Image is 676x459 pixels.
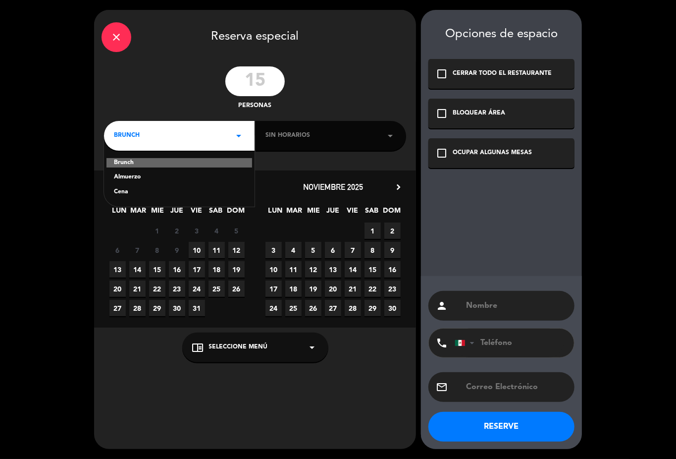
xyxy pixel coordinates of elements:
div: CERRAR TODO EL RESTAURANTE [453,69,552,79]
span: 5 [228,223,245,239]
span: 28 [345,300,361,316]
span: 8 [364,242,381,258]
span: 31 [189,300,205,316]
span: 22 [149,281,165,297]
div: Brunch [106,158,252,168]
span: 21 [345,281,361,297]
div: BLOQUEAR ÁREA [453,109,505,118]
span: Seleccione Menú [209,343,268,352]
span: 5 [305,242,321,258]
span: 7 [129,242,146,258]
span: DOM [383,205,399,221]
span: 24 [189,281,205,297]
span: 24 [265,300,282,316]
span: 27 [109,300,126,316]
input: 0 [225,66,285,96]
span: 20 [109,281,126,297]
span: 6 [109,242,126,258]
span: VIE [344,205,361,221]
span: MAR [130,205,147,221]
span: SAB [208,205,224,221]
span: 11 [285,261,302,278]
span: 10 [265,261,282,278]
span: 15 [364,261,381,278]
span: JUE [325,205,341,221]
div: Cena [114,187,245,197]
span: 7 [345,242,361,258]
i: close [110,31,122,43]
span: 19 [228,261,245,278]
span: 8 [149,242,165,258]
span: 11 [208,242,225,258]
span: 6 [325,242,341,258]
span: MAR [286,205,303,221]
span: 21 [129,281,146,297]
span: DOM [227,205,243,221]
span: 17 [189,261,205,278]
span: 17 [265,281,282,297]
div: Reserva especial [94,10,416,61]
span: 25 [208,281,225,297]
i: chevron_right [393,182,404,192]
span: 12 [228,242,245,258]
span: 2 [169,223,185,239]
div: Mexico (México): +52 [455,329,478,357]
span: 30 [169,300,185,316]
input: Nombre [465,299,567,313]
span: LUN [111,205,127,221]
i: arrow_drop_down [307,342,318,353]
i: email [436,381,448,393]
i: check_box_outline_blank [436,108,448,119]
span: 27 [325,300,341,316]
span: 22 [364,281,381,297]
i: phone [436,337,448,349]
span: 26 [305,300,321,316]
span: 28 [129,300,146,316]
input: Teléfono [455,329,564,357]
span: 25 [285,300,302,316]
span: 29 [364,300,381,316]
span: 18 [285,281,302,297]
span: 1 [364,223,381,239]
span: 23 [169,281,185,297]
span: 18 [208,261,225,278]
span: 14 [129,261,146,278]
span: 26 [228,281,245,297]
span: 4 [208,223,225,239]
i: arrow_drop_down [233,130,245,142]
span: JUE [169,205,185,221]
span: BRUNCH [114,131,140,141]
i: check_box_outline_blank [436,68,448,80]
span: SAB [364,205,380,221]
span: 9 [384,242,401,258]
span: 4 [285,242,302,258]
span: Sin horarios [265,131,310,141]
span: 1 [149,223,165,239]
span: 20 [325,281,341,297]
span: MIE [150,205,166,221]
i: check_box_outline_blank [436,147,448,159]
span: 3 [189,223,205,239]
span: 12 [305,261,321,278]
span: 2 [384,223,401,239]
i: arrow_drop_down [384,130,396,142]
span: 10 [189,242,205,258]
div: OCUPAR ALGUNAS MESAS [453,148,532,158]
span: 29 [149,300,165,316]
span: 9 [169,242,185,258]
button: RESERVE [428,412,574,442]
div: Opciones de espacio [428,27,574,42]
span: noviembre 2025 [303,182,363,192]
span: 16 [169,261,185,278]
i: person [436,300,448,312]
span: 13 [109,261,126,278]
span: 14 [345,261,361,278]
span: MIE [306,205,322,221]
span: LUN [267,205,283,221]
div: Almuerzo [114,172,245,182]
span: VIE [188,205,205,221]
i: chrome_reader_mode [192,342,204,353]
span: 15 [149,261,165,278]
span: 19 [305,281,321,297]
span: 3 [265,242,282,258]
